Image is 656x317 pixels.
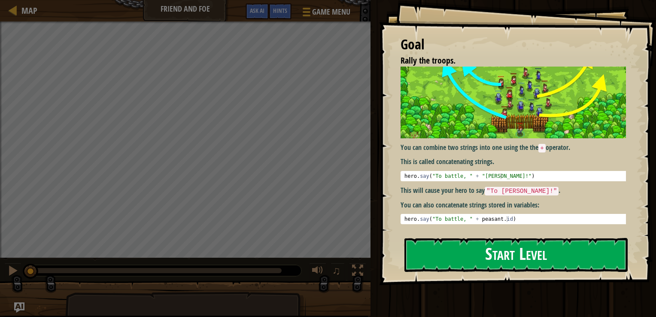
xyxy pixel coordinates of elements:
button: Game Menu [296,3,355,24]
p: You can also concatenate strings stored in variables: [401,200,632,210]
img: Friend and foe [401,67,632,138]
a: Map [17,5,37,16]
p: This will cause your hero to say . [401,186,632,196]
p: This is called concatenating strings. [401,157,632,167]
button: Ask AI [246,3,269,19]
span: Hints [273,6,287,15]
span: Game Menu [312,6,350,18]
p: You can combine two strings into one using the the operator. [401,143,632,153]
button: Ask AI [14,302,24,313]
span: Rally the troops. [401,55,456,66]
button: Adjust volume [309,263,326,280]
span: Map [21,5,37,16]
button: Toggle fullscreen [349,263,366,280]
button: Start Level [404,238,628,272]
span: ♫ [332,264,341,277]
span: Ask AI [250,6,264,15]
li: Rally the troops. [390,55,624,67]
button: Ctrl + P: Pause [4,263,21,280]
button: ♫ [331,263,345,280]
code: + [538,144,546,152]
div: Goal [401,35,626,55]
code: "To [PERSON_NAME]!" [485,187,559,195]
